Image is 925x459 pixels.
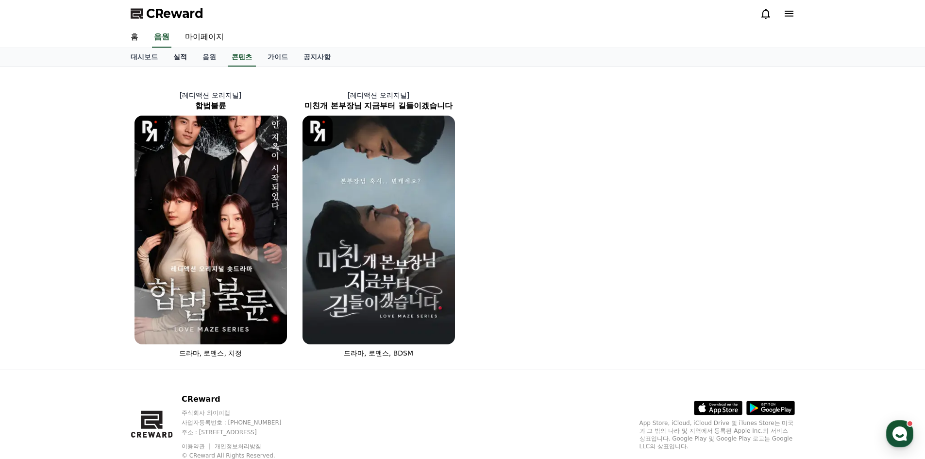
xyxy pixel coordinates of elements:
a: 음원 [195,48,224,67]
p: 사업자등록번호 : [PHONE_NUMBER] [182,419,300,426]
p: 주소 : [STREET_ADDRESS] [182,428,300,436]
p: 주식회사 와이피랩 [182,409,300,417]
a: 마이페이지 [177,27,232,48]
p: [레디액션 오리지널] [295,90,463,100]
img: 합법불륜 [135,116,287,344]
span: 홈 [31,323,36,330]
a: [레디액션 오리지널] 미친개 본부장님 지금부터 길들이겠습니다 미친개 본부장님 지금부터 길들이겠습니다 [object Object] Logo 드라마, 로맨스, BDSM [295,83,463,366]
a: 대시보드 [123,48,166,67]
p: CReward [182,393,300,405]
span: 설정 [150,323,162,330]
img: 미친개 본부장님 지금부터 길들이겠습니다 [303,116,455,344]
span: CReward [146,6,203,21]
h2: 합법불륜 [127,100,295,112]
a: 대화 [64,308,125,332]
a: 콘텐츠 [228,48,256,67]
span: 대화 [89,323,101,331]
a: 설정 [125,308,186,332]
p: [레디액션 오리지널] [127,90,295,100]
a: [레디액션 오리지널] 합법불륜 합법불륜 [object Object] Logo 드라마, 로맨스, 치정 [127,83,295,366]
img: [object Object] Logo [303,116,333,146]
span: 드라마, 로맨스, BDSM [344,349,413,357]
a: 홈 [3,308,64,332]
a: 개인정보처리방침 [215,443,261,450]
p: App Store, iCloud, iCloud Drive 및 iTunes Store는 미국과 그 밖의 나라 및 지역에서 등록된 Apple Inc.의 서비스 상표입니다. Goo... [639,419,795,450]
a: 실적 [166,48,195,67]
a: 가이드 [260,48,296,67]
a: CReward [131,6,203,21]
h2: 미친개 본부장님 지금부터 길들이겠습니다 [295,100,463,112]
span: 드라마, 로맨스, 치정 [179,349,242,357]
a: 이용약관 [182,443,212,450]
a: 음원 [152,27,171,48]
img: [object Object] Logo [135,116,165,146]
a: 공지사항 [296,48,338,67]
a: 홈 [123,27,146,48]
